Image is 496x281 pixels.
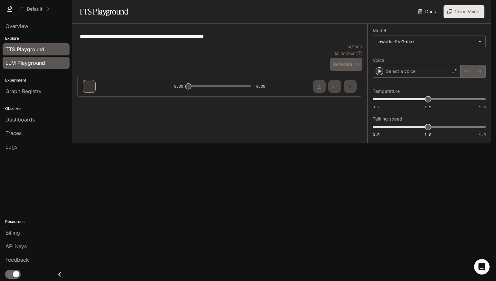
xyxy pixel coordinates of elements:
[479,132,486,137] span: 1.5
[373,104,379,110] span: 0.7
[474,259,490,275] div: Open Intercom Messenger
[425,104,431,110] span: 1.1
[444,5,484,18] button: Clone Voice
[373,89,400,93] p: Temperature
[17,3,52,15] button: All workspaces
[425,132,431,137] span: 1.0
[386,68,416,74] p: Select a voice
[378,38,475,45] div: inworld-tts-1-max
[334,51,356,56] p: $ 0.000640
[347,44,362,50] p: 64 / 1000
[27,6,42,12] p: Default
[373,117,402,121] p: Talking speed
[79,5,128,18] h1: TTS Playground
[373,132,379,137] span: 0.5
[373,58,384,63] p: Voice
[479,104,486,110] span: 1.5
[373,35,485,48] div: inworld-tts-1-max
[417,5,438,18] a: Docs
[373,28,386,33] p: Model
